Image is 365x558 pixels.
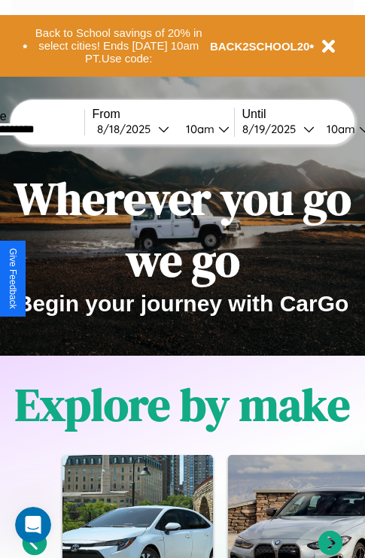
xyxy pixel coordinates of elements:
div: 10am [178,122,218,136]
b: BACK2SCHOOL20 [210,40,310,53]
button: 8/18/2025 [93,121,174,137]
div: 8 / 18 / 2025 [97,122,158,136]
div: 8 / 19 / 2025 [242,122,303,136]
label: From [93,108,234,121]
div: Give Feedback [8,248,18,309]
iframe: Intercom live chat [15,507,51,543]
button: 10am [174,121,234,137]
button: Back to School savings of 20% in select cities! Ends [DATE] 10am PT.Use code: [28,23,210,69]
div: 10am [319,122,359,136]
h1: Explore by make [15,374,350,435]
